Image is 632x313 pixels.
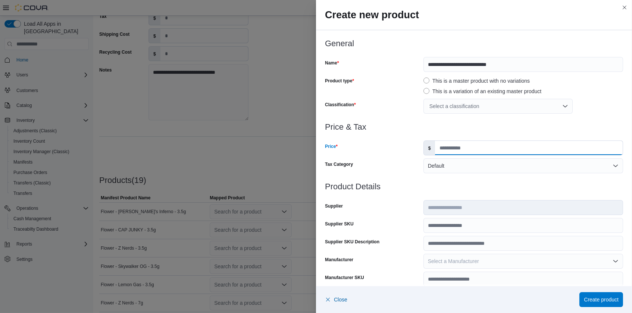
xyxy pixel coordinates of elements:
label: Classification [325,102,356,108]
h2: Create new product [325,9,623,21]
h3: Price & Tax [325,123,623,132]
label: Tax Category [325,161,353,167]
label: Manufacturer [325,257,353,263]
button: Create product [579,292,623,307]
span: Close [334,296,347,303]
label: Manufacturer SKU [325,275,364,281]
label: Supplier [325,203,343,209]
label: Product type [325,78,354,84]
label: This is a variation of an existing master product [423,87,542,96]
label: This is a master product with no variations [423,76,530,85]
h3: Product Details [325,182,623,191]
button: Default [423,158,623,173]
button: Close this dialog [620,3,629,12]
label: Price [325,143,338,149]
button: Close [325,292,347,307]
h3: General [325,39,623,48]
label: Supplier SKU Description [325,239,379,245]
label: $ [424,141,435,155]
span: Select a Manufacturer [428,258,479,264]
label: Supplier SKU [325,221,354,227]
button: Select a Manufacturer [423,254,623,269]
span: Create product [584,296,619,303]
label: Name [325,60,339,66]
